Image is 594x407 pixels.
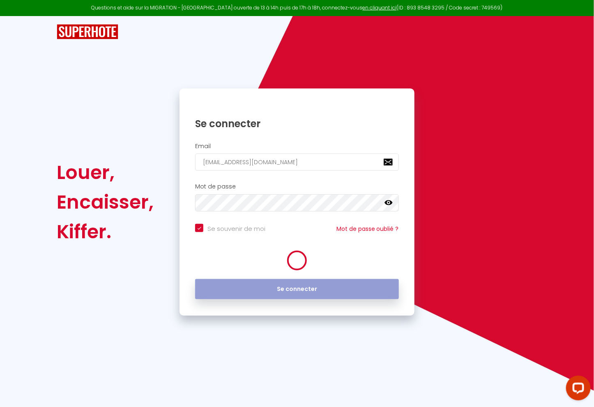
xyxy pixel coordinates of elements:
div: Encaisser, [57,187,154,217]
h1: Se connecter [195,117,399,130]
div: Kiffer. [57,217,154,247]
iframe: LiveChat chat widget [559,372,594,407]
div: Louer, [57,158,154,187]
a: en cliquant ici [363,4,397,11]
a: Mot de passe oublié ? [336,225,399,233]
img: SuperHote logo [57,24,118,40]
h2: Mot de passe [195,183,399,190]
h2: Email [195,143,399,150]
button: Se connecter [195,279,399,300]
input: Ton Email [195,153,399,171]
